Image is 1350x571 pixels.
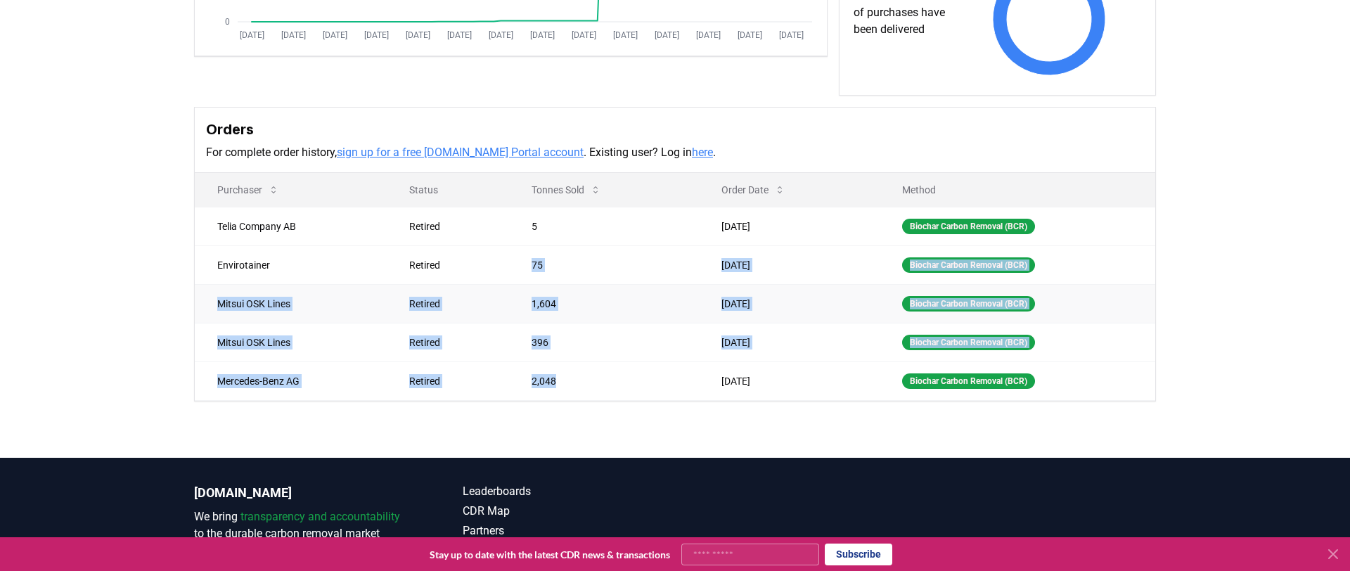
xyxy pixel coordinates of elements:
div: Biochar Carbon Removal (BCR) [902,373,1035,389]
td: 1,604 [509,284,699,323]
td: [DATE] [699,361,880,400]
td: Mitsui OSK Lines [195,284,387,323]
div: Retired [409,335,498,349]
button: Tonnes Sold [520,176,612,204]
td: [DATE] [699,245,880,284]
td: Mitsui OSK Lines [195,323,387,361]
p: We bring to the durable carbon removal market [194,508,406,542]
tspan: [DATE] [323,30,347,40]
div: Biochar Carbon Removal (BCR) [902,257,1035,273]
p: Status [398,183,498,197]
div: Biochar Carbon Removal (BCR) [902,335,1035,350]
p: of purchases have been delivered [854,4,958,38]
a: sign up for a free [DOMAIN_NAME] Portal account [337,146,584,159]
td: [DATE] [699,207,880,245]
tspan: [DATE] [696,30,721,40]
td: 396 [509,323,699,361]
a: Leaderboards [463,483,675,500]
a: Partners [463,522,675,539]
tspan: [DATE] [406,30,430,40]
tspan: [DATE] [572,30,596,40]
p: Method [891,183,1144,197]
tspan: [DATE] [530,30,555,40]
p: [DOMAIN_NAME] [194,483,406,503]
div: Retired [409,258,498,272]
h3: Orders [206,119,1144,140]
div: Retired [409,374,498,388]
div: Biochar Carbon Removal (BCR) [902,219,1035,234]
div: Biochar Carbon Removal (BCR) [902,296,1035,312]
tspan: [DATE] [281,30,306,40]
td: [DATE] [699,284,880,323]
td: Mercedes-Benz AG [195,361,387,400]
tspan: [DATE] [240,30,264,40]
div: Retired [409,297,498,311]
div: Retired [409,219,498,233]
tspan: [DATE] [655,30,679,40]
a: here [692,146,713,159]
tspan: [DATE] [613,30,638,40]
button: Purchaser [206,176,290,204]
tspan: [DATE] [447,30,472,40]
td: 75 [509,245,699,284]
tspan: [DATE] [738,30,762,40]
span: transparency and accountability [240,510,400,523]
td: Envirotainer [195,245,387,284]
td: [DATE] [699,323,880,361]
tspan: 0 [225,17,230,27]
tspan: [DATE] [364,30,389,40]
button: Order Date [710,176,797,204]
p: For complete order history, . Existing user? Log in . [206,144,1144,161]
td: 2,048 [509,361,699,400]
td: 5 [509,207,699,245]
td: Telia Company AB [195,207,387,245]
a: CDR Map [463,503,675,520]
tspan: [DATE] [779,30,804,40]
tspan: [DATE] [489,30,513,40]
